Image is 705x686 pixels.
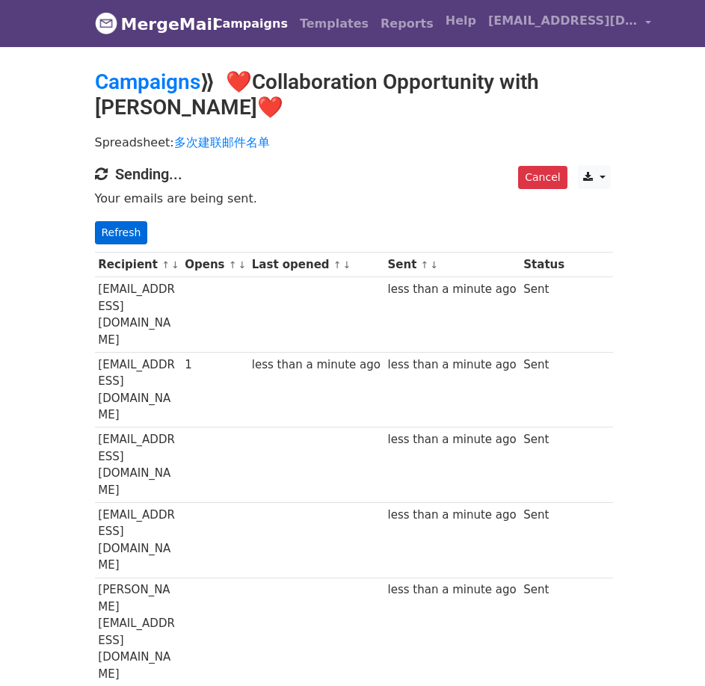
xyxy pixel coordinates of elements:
[95,8,196,40] a: MergeMail
[520,427,568,503] td: Sent
[430,259,438,271] a: ↓
[174,135,270,149] a: 多次建联邮件名单
[388,581,517,599] div: less than a minute ago
[520,503,568,578] td: Sent
[229,259,237,271] a: ↑
[333,259,342,271] a: ↑
[248,253,384,277] th: Last opened
[488,12,638,30] span: [EMAIL_ADDRESS][DOMAIN_NAME]
[252,356,381,374] div: less than a minute ago
[520,253,568,277] th: Status
[343,259,351,271] a: ↓
[171,259,179,271] a: ↓
[238,259,247,271] a: ↓
[388,356,517,374] div: less than a minute ago
[294,9,375,39] a: Templates
[518,166,567,189] a: Cancel
[375,9,440,39] a: Reports
[384,253,520,277] th: Sent
[95,191,611,206] p: Your emails are being sent.
[95,221,148,244] a: Refresh
[95,69,611,120] h2: ⟫ ❤️Collaboration Opportunity with [PERSON_NAME]❤️
[185,356,244,374] div: 1
[388,507,517,524] div: less than a minute ago
[388,281,517,298] div: less than a minute ago
[95,12,117,34] img: MergeMail logo
[95,427,182,503] td: [EMAIL_ADDRESS][DOMAIN_NAME]
[440,6,482,36] a: Help
[95,253,182,277] th: Recipient
[520,352,568,427] td: Sent
[208,9,294,39] a: Campaigns
[95,135,611,150] p: Spreadsheet:
[520,277,568,353] td: Sent
[482,6,657,41] a: [EMAIL_ADDRESS][DOMAIN_NAME]
[95,352,182,427] td: [EMAIL_ADDRESS][DOMAIN_NAME]
[95,277,182,353] td: [EMAIL_ADDRESS][DOMAIN_NAME]
[95,69,200,94] a: Campaigns
[95,165,611,183] h4: Sending...
[161,259,170,271] a: ↑
[95,503,182,578] td: [EMAIL_ADDRESS][DOMAIN_NAME]
[421,259,429,271] a: ↑
[630,614,705,686] div: 聊天小组件
[388,431,517,448] div: less than a minute ago
[181,253,248,277] th: Opens
[630,614,705,686] iframe: Chat Widget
